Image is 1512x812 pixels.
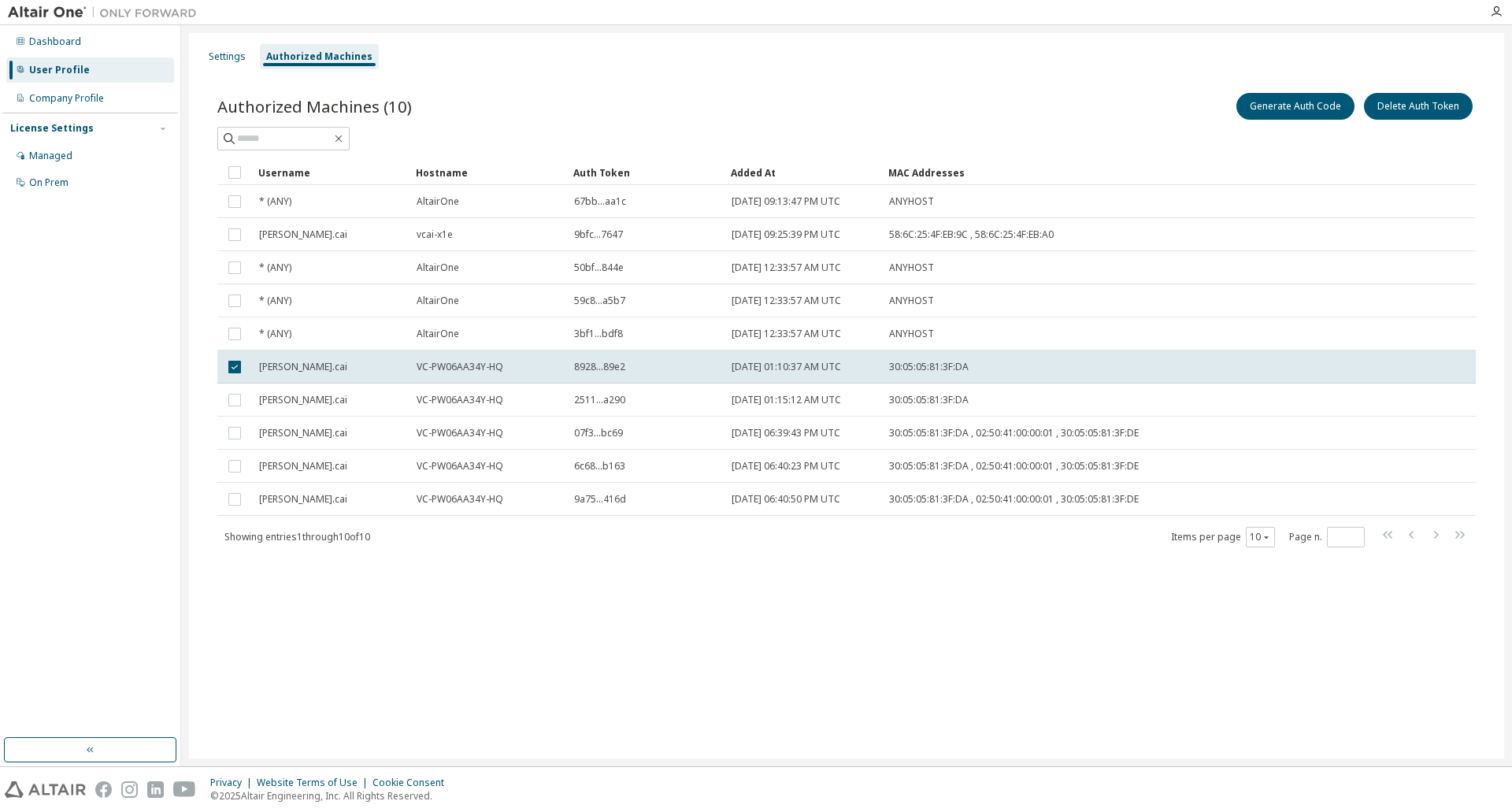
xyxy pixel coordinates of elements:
span: [PERSON_NAME].cai [259,394,347,406]
span: [DATE] 06:40:50 PM UTC [732,493,840,506]
div: Username [258,160,403,185]
span: 30:05:05:81:3F:DA , 02:50:41:00:00:01 , 30:05:05:81:3F:DE [889,427,1139,439]
span: VC-PW06AA34Y-HQ [417,460,503,473]
button: Delete Auth Token [1364,93,1473,120]
span: AltairOne [417,328,459,340]
span: ANYHOST [889,328,934,340]
div: Hostname [416,160,561,185]
span: 9a75...416d [574,493,626,506]
span: [PERSON_NAME].cai [259,228,347,241]
span: Showing entries 1 through 10 of 10 [224,530,370,543]
span: [DATE] 01:15:12 AM UTC [732,394,841,406]
span: [DATE] 09:13:47 PM UTC [732,195,840,208]
img: instagram.svg [121,781,138,798]
span: 9bfc...7647 [574,228,623,241]
span: [DATE] 12:33:57 AM UTC [732,328,841,340]
span: 6c68...b163 [574,460,625,473]
span: AltairOne [417,195,459,208]
img: linkedin.svg [147,781,164,798]
div: Managed [29,150,72,162]
span: AltairOne [417,295,459,307]
span: 30:05:05:81:3F:DA , 02:50:41:00:00:01 , 30:05:05:81:3F:DE [889,460,1139,473]
div: Privacy [210,777,257,789]
span: Page n. [1289,527,1365,547]
button: Generate Auth Code [1236,93,1354,120]
span: ANYHOST [889,295,934,307]
div: Company Profile [29,92,104,105]
span: ANYHOST [889,261,934,274]
span: [DATE] 12:33:57 AM UTC [732,261,841,274]
span: * (ANY) [259,295,291,307]
span: VC-PW06AA34Y-HQ [417,493,503,506]
span: [DATE] 12:33:57 AM UTC [732,295,841,307]
img: altair_logo.svg [5,781,86,798]
span: 3bf1...bdf8 [574,328,623,340]
span: vcai-x1e [417,228,453,241]
span: 30:05:05:81:3F:DA , 02:50:41:00:00:01 , 30:05:05:81:3F:DE [889,493,1139,506]
img: facebook.svg [95,781,112,798]
span: * (ANY) [259,261,291,274]
div: Added At [731,160,876,185]
span: 58:6C:25:4F:EB:9C , 58:6C:25:4F:EB:A0 [889,228,1054,241]
span: 30:05:05:81:3F:DA [889,361,969,373]
span: 50bf...844e [574,261,624,274]
span: 59c8...a5b7 [574,295,625,307]
span: 8928...89e2 [574,361,625,373]
span: VC-PW06AA34Y-HQ [417,361,503,373]
span: Items per page [1171,527,1275,547]
div: Cookie Consent [372,777,454,789]
span: [PERSON_NAME].cai [259,361,347,373]
div: MAC Addresses [888,160,1310,185]
span: AltairOne [417,261,459,274]
span: 2511...a290 [574,394,625,406]
span: [DATE] 06:40:23 PM UTC [732,460,840,473]
span: 07f3...bc69 [574,427,623,439]
span: [PERSON_NAME].cai [259,460,347,473]
div: Website Terms of Use [257,777,372,789]
span: * (ANY) [259,328,291,340]
span: Authorized Machines (10) [217,95,412,117]
span: [DATE] 09:25:39 PM UTC [732,228,840,241]
span: [PERSON_NAME].cai [259,427,347,439]
span: [PERSON_NAME].cai [259,493,347,506]
div: On Prem [29,176,69,189]
span: VC-PW06AA34Y-HQ [417,394,503,406]
span: 67bb...aa1c [574,195,626,208]
img: youtube.svg [173,781,196,798]
div: Dashboard [29,35,81,48]
div: User Profile [29,64,90,76]
button: 10 [1250,531,1271,543]
div: License Settings [10,122,94,135]
img: Altair One [8,5,205,20]
p: © 2025 Altair Engineering, Inc. All Rights Reserved. [210,789,454,803]
span: VC-PW06AA34Y-HQ [417,427,503,439]
span: 30:05:05:81:3F:DA [889,394,969,406]
div: Auth Token [573,160,718,185]
div: Authorized Machines [266,50,372,63]
span: * (ANY) [259,195,291,208]
span: [DATE] 01:10:37 AM UTC [732,361,841,373]
div: Settings [209,50,246,63]
span: ANYHOST [889,195,934,208]
span: [DATE] 06:39:43 PM UTC [732,427,840,439]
